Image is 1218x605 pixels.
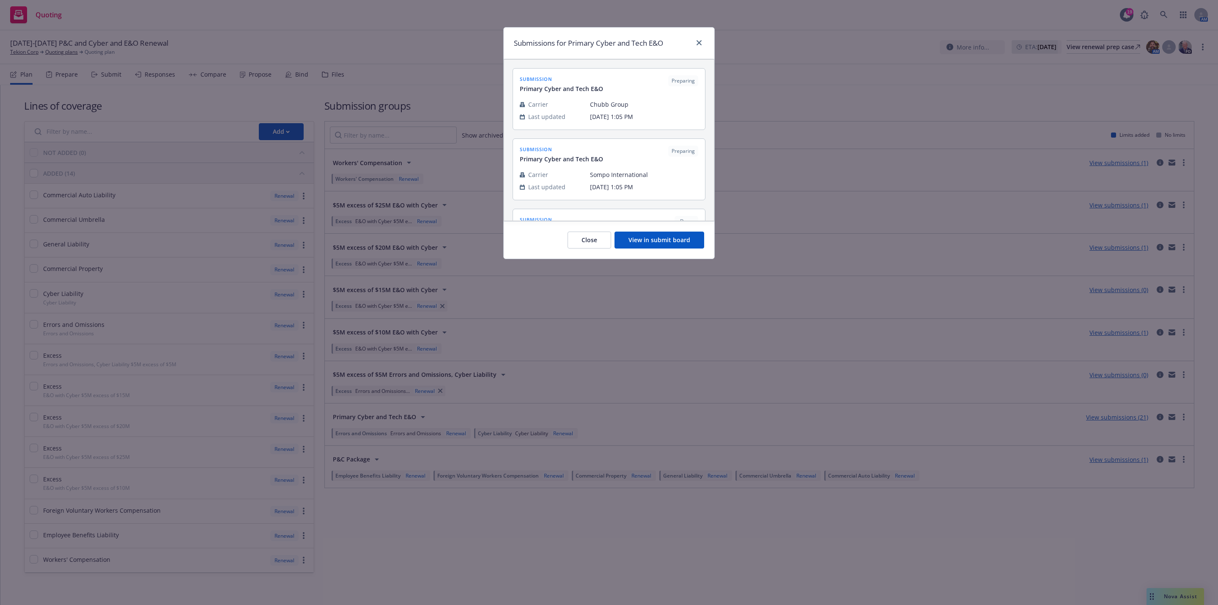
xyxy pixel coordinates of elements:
span: Last updated [528,112,565,121]
a: close [694,38,704,48]
span: Preparing [672,77,695,85]
button: Close [568,232,611,249]
span: submission [520,146,603,153]
span: Primary Cyber and Tech E&O [520,155,603,163]
span: Carrier [528,170,548,179]
h1: Submissions for Primary Cyber and Tech E&O [514,38,663,49]
span: Sompo International [590,170,698,179]
span: Last updated [528,182,565,191]
span: Primary Cyber and Tech E&O [520,84,603,93]
span: Carrier [528,100,548,109]
span: submission [520,75,603,83]
span: [DATE] 1:05 PM [590,112,698,121]
span: [DATE] 1:05 PM [590,182,698,191]
span: Done [678,218,695,225]
span: submission [520,216,603,223]
button: View in submit board [614,232,704,249]
span: Chubb Group [590,100,698,109]
span: Preparing [672,147,695,155]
